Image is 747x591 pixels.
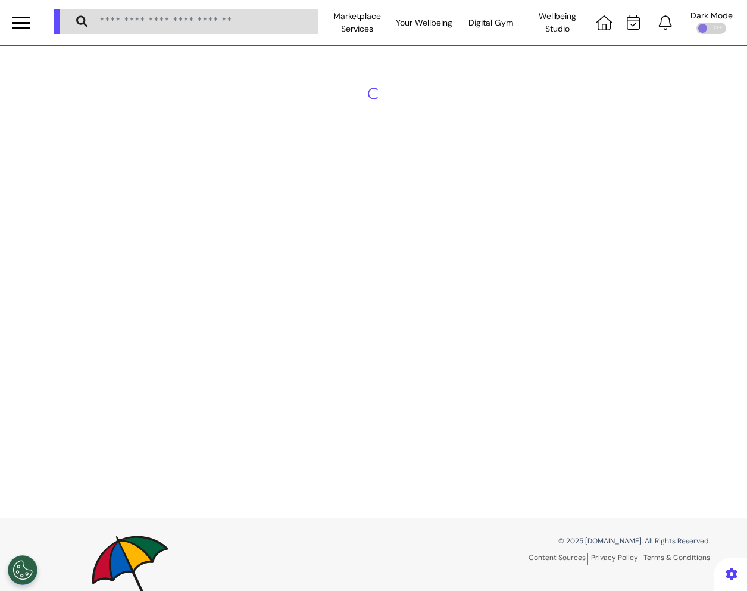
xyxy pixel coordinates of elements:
a: Content Sources [529,553,588,565]
div: Your Wellbeing [390,6,457,39]
div: OFF [696,23,726,34]
div: Wellbeing Studio [524,6,591,39]
a: Terms & Conditions [643,553,710,562]
div: Marketplace Services [324,6,390,39]
div: Digital Gym [458,6,524,39]
div: Dark Mode [690,11,733,20]
p: © 2025 [DOMAIN_NAME]. All Rights Reserved. [383,536,710,546]
button: Open Preferences [8,555,37,585]
a: Privacy Policy [591,553,640,565]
